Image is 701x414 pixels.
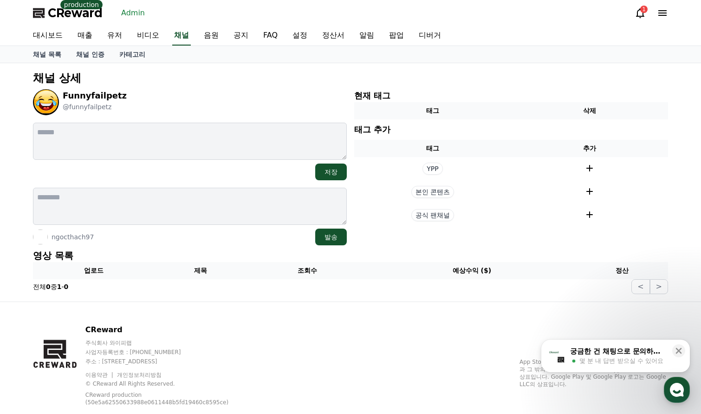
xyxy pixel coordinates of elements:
p: 전체 중 - [33,282,68,291]
a: 디버거 [411,26,448,46]
a: Admin [117,6,149,20]
a: 대시보드 [26,26,70,46]
a: 정산서 [315,26,352,46]
a: 매출 [70,26,100,46]
a: 비디오 [130,26,167,46]
strong: 0 [46,283,51,290]
button: 발송 [315,229,347,245]
img: ngocthach97 [33,230,48,244]
p: 영상 목록 [33,249,668,262]
a: 설정 [285,26,315,46]
th: 태그 [354,140,511,157]
button: < [631,279,649,294]
th: 조회수 [247,262,368,279]
a: 개인정보처리방침 [117,372,162,378]
span: YPP [422,163,442,175]
strong: 0 [64,283,69,290]
p: 태그 추가 [354,123,390,136]
p: @funnyfailpetz [63,102,127,112]
a: 팝업 [382,26,411,46]
button: > [650,279,668,294]
th: 태그 [354,102,511,119]
p: © CReward All Rights Reserved. [85,380,248,388]
th: 제목 [154,262,246,279]
p: CReward production (50e5a62550633988e0611448b5fd19460c8595ce) [85,391,234,406]
p: 현재 태그 [354,89,668,102]
a: 1 [635,7,646,19]
th: 추가 [511,140,668,157]
a: 카테고리 [112,46,153,63]
strong: 1 [57,283,62,290]
a: 유저 [100,26,130,46]
th: 정산 [576,262,668,279]
div: 1 [640,6,648,13]
a: 공지 [226,26,256,46]
a: FAQ [256,26,285,46]
p: CReward [85,324,248,335]
span: 공식 팬채널 [411,209,454,221]
a: 채널 [172,26,191,46]
a: 이용약관 [85,372,115,378]
a: CReward [33,6,103,20]
th: 삭제 [511,102,668,119]
th: 업로드 [33,262,154,279]
a: 채널 목록 [26,46,69,63]
a: 음원 [196,26,226,46]
p: ngocthach97 [52,232,94,242]
span: 본인 콘텐츠 [411,186,454,198]
button: 저장 [315,164,347,180]
p: App Store, iCloud, iCloud Drive 및 iTunes Store는 미국과 그 밖의 나라 및 지역에서 등록된 Apple Inc.의 서비스 상표입니다. Goo... [519,358,668,388]
a: 채널 인증 [69,46,112,63]
img: Funnyfailpetz [33,89,59,115]
span: CReward [48,6,103,20]
p: 주소 : [STREET_ADDRESS] [85,358,248,365]
p: 채널 상세 [33,71,668,85]
p: Funnyfailpetz [63,89,127,102]
th: 예상수익 ($) [368,262,576,279]
a: 알림 [352,26,382,46]
p: 사업자등록번호 : [PHONE_NUMBER] [85,348,248,356]
p: 주식회사 와이피랩 [85,339,248,347]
